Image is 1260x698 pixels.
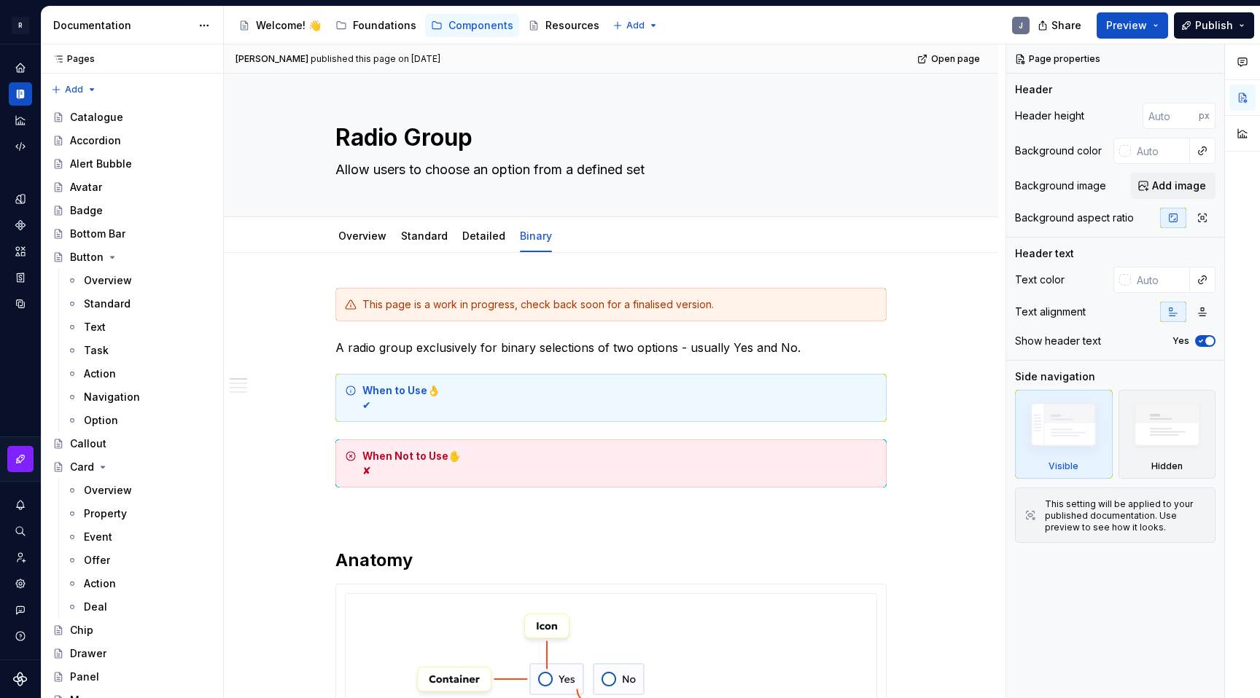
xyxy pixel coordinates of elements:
a: Design tokens [9,187,32,211]
div: Background image [1015,179,1106,193]
svg: Supernova Logo [13,672,28,686]
div: Standard [395,220,454,251]
div: Welcome! 👋 [256,18,321,33]
div: Navigation [84,390,140,404]
a: Bottom Bar [47,222,217,246]
button: Search ⌘K [9,519,32,543]
div: Text color [1015,272,1065,287]
span: Add image [1152,179,1206,193]
div: Detailed [456,220,511,251]
a: Resources [522,14,605,37]
button: Publish [1174,12,1254,39]
div: Text alignment [1015,305,1086,319]
div: Components [448,18,513,33]
a: Avatar [47,176,217,199]
div: Overview [84,483,132,498]
div: Assets [9,240,32,263]
div: This setting will be applied to your published documentation. Use preview to see how it looks. [1045,498,1206,533]
a: Detailed [462,230,505,242]
div: Drawer [70,646,106,661]
a: Button [47,246,217,269]
a: Event [61,525,217,549]
input: Auto [1131,267,1190,293]
div: 👌 ✔ [362,383,877,412]
div: Documentation [9,82,32,106]
div: Card [70,460,94,474]
a: Components [425,14,519,37]
div: Hidden [1151,460,1183,472]
span: Open page [931,53,980,65]
a: Code automation [9,135,32,158]
div: Accordion [70,133,121,148]
a: Chip [47,619,217,642]
a: Action [61,362,217,385]
a: Panel [47,665,217,689]
div: Offer [84,553,110,568]
input: Auto [1131,138,1190,164]
a: Standard [61,292,217,315]
a: Storybook stories [9,266,32,289]
div: Documentation [53,18,191,33]
div: Button [70,250,104,264]
a: Alert Bubble [47,152,217,176]
div: Chip [70,623,93,638]
button: Preview [1097,12,1168,39]
div: Panel [70,670,99,684]
a: Accordion [47,129,217,152]
p: px [1199,110,1210,122]
strong: When to Use [362,384,427,396]
span: Preview [1106,18,1147,33]
button: Add [608,15,663,36]
p: A radio group exclusively for binary selections of two options - usually Yes and No. [335,339,887,356]
div: Show header text [1015,334,1101,348]
div: Badge [70,203,103,218]
a: Foundations [330,14,422,37]
div: Action [84,576,116,591]
span: Publish [1195,18,1233,33]
button: Contact support [9,598,32,621]
div: Data sources [9,292,32,315]
div: Overview [332,220,392,251]
button: Notifications [9,493,32,517]
a: Invite team [9,546,32,569]
div: Text [84,320,106,334]
a: Offer [61,549,217,572]
a: Badge [47,199,217,222]
div: Analytics [9,109,32,132]
button: R [3,9,38,41]
a: Overview [338,230,386,242]
span: Add [626,20,645,31]
div: published this page on [DATE] [311,53,440,65]
label: Yes [1172,335,1189,347]
div: Foundations [353,18,416,33]
div: Pages [47,53,95,65]
span: Share [1051,18,1081,33]
a: Components [9,213,32,237]
a: Overview [61,269,217,292]
div: Avatar [70,180,102,195]
div: Action [84,366,116,381]
div: ✋ ✘ [362,449,877,478]
h2: Anatomy [335,549,887,572]
textarea: Radio Group [332,120,884,155]
textarea: Allow users to choose an option from a defined set [332,158,884,181]
div: Standard [84,297,131,311]
a: Option [61,409,217,432]
div: J [1019,20,1023,31]
input: Auto [1143,103,1199,129]
div: Header height [1015,109,1084,123]
a: Catalogue [47,106,217,129]
div: Catalogue [70,110,123,125]
a: Settings [9,572,32,595]
a: Text [61,315,217,339]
